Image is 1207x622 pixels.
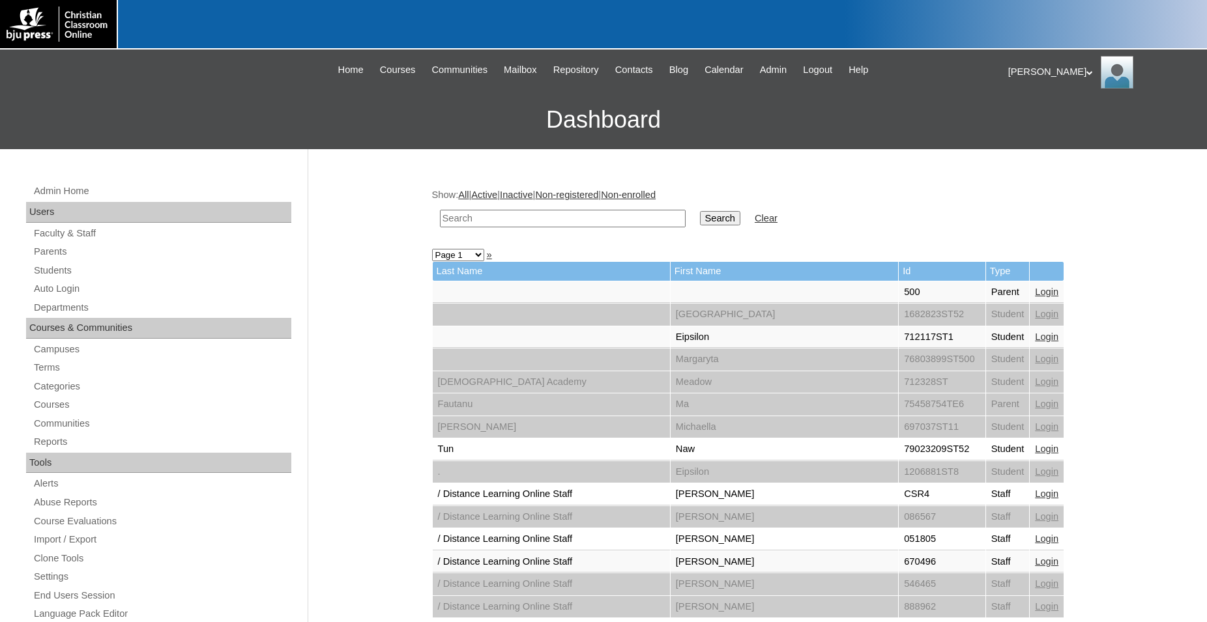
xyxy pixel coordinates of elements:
td: 712117ST1 [899,326,985,348]
td: [PERSON_NAME] [433,416,670,438]
h3: Dashboard [7,91,1200,149]
td: [PERSON_NAME] [671,551,898,573]
td: First Name [671,262,898,281]
td: Staff [986,483,1030,505]
td: Staff [986,551,1030,573]
td: Michaella [671,416,898,438]
td: 086567 [899,506,985,528]
a: Non-registered [535,190,598,200]
td: Ma [671,393,898,416]
td: Student [986,461,1030,483]
div: Tools [26,453,291,474]
a: Login [1035,533,1058,544]
span: Home [338,63,364,78]
td: Staff [986,596,1030,618]
input: Search [440,210,686,227]
td: Id [899,262,985,281]
td: / Distance Learning Online Staff [433,596,670,618]
a: Login [1035,601,1058,612]
img: logo-white.png [7,7,110,42]
td: Last Name [433,262,670,281]
span: Mailbox [504,63,537,78]
a: Inactive [500,190,533,200]
td: Student [986,348,1030,371]
a: Courses [373,63,422,78]
td: Student [986,416,1030,438]
span: Contacts [615,63,653,78]
td: Student [986,438,1030,460]
td: Parent [986,393,1030,416]
span: Calendar [705,63,743,78]
a: Login [1035,511,1058,522]
td: Type [986,262,1030,281]
span: Help [849,63,868,78]
a: Auto Login [33,281,291,297]
td: / Distance Learning Online Staff [433,528,670,550]
a: End Users Session [33,587,291,604]
a: Admin Home [33,183,291,199]
a: All [458,190,469,200]
a: Help [842,63,875,78]
a: Login [1035,332,1058,342]
td: 670496 [899,551,985,573]
td: / Distance Learning Online Staff [433,506,670,528]
td: 712328ST [899,371,985,393]
a: Departments [33,300,291,316]
a: Non-enrolled [601,190,656,200]
td: / Distance Learning Online Staff [433,573,670,595]
a: Course Evaluations [33,513,291,530]
a: Login [1035,556,1058,567]
span: Repository [553,63,599,78]
td: Student [986,304,1030,326]
a: Login [1035,354,1058,364]
span: Admin [760,63,787,78]
td: / Distance Learning Online Staff [433,483,670,505]
td: Tun [433,438,670,460]
a: Login [1035,376,1058,387]
div: [PERSON_NAME] [1008,56,1194,89]
td: Staff [986,528,1030,550]
td: [GEOGRAPHIC_DATA] [671,304,898,326]
a: Faculty & Staff [33,225,291,242]
td: Naw [671,438,898,460]
span: Logout [803,63,832,78]
td: [DEMOGRAPHIC_DATA] Academy [433,371,670,393]
td: CSR4 [899,483,985,505]
a: Language Pack Editor [33,606,291,622]
a: Campuses [33,341,291,358]
td: 500 [899,281,985,304]
td: Staff [986,506,1030,528]
td: Eipsilon [671,461,898,483]
td: [PERSON_NAME] [671,596,898,618]
a: Login [1035,287,1058,297]
td: 76803899ST500 [899,348,985,371]
a: Admin [753,63,794,78]
input: Search [700,211,740,225]
a: Login [1035,578,1058,589]
a: Clone Tools [33,550,291,567]
a: Alerts [33,475,291,492]
td: 546465 [899,573,985,595]
td: 1206881ST8 [899,461,985,483]
a: Categories [33,378,291,395]
a: Login [1035,444,1058,454]
a: Repository [547,63,605,78]
a: Abuse Reports [33,494,291,511]
td: Parent [986,281,1030,304]
a: Login [1035,488,1058,499]
td: 79023209ST52 [899,438,985,460]
span: Blog [669,63,688,78]
a: Settings [33,569,291,585]
a: Logout [796,63,839,78]
td: [PERSON_NAME] [671,506,898,528]
td: 888962 [899,596,985,618]
a: Login [1035,466,1058,477]
td: . [433,461,670,483]
a: Mailbox [497,63,544,78]
td: Fautanu [433,393,670,416]
a: Reports [33,434,291,450]
a: Active [471,190,497,200]
a: Students [33,262,291,279]
span: Courses [380,63,416,78]
div: Show: | | | | [432,188,1077,234]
